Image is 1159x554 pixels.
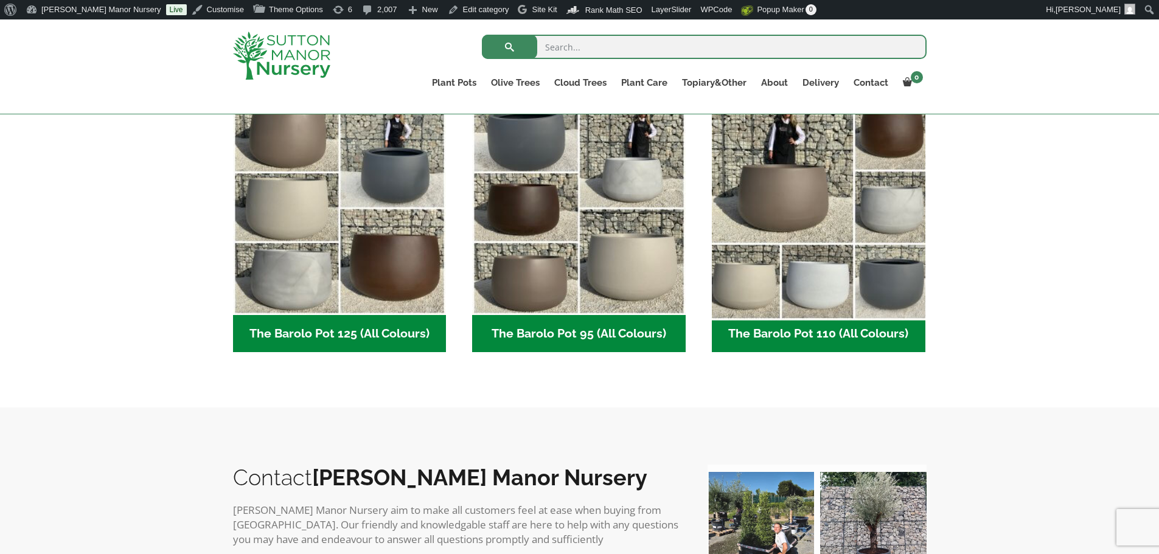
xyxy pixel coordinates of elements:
p: [PERSON_NAME] Manor Nursery aim to make all customers feel at ease when buying from [GEOGRAPHIC_D... [233,503,683,547]
h2: The Barolo Pot 110 (All Colours) [712,315,925,353]
h2: Contact [233,465,683,490]
a: Olive Trees [484,74,547,91]
a: Contact [846,74,896,91]
a: Topiary&Other [675,74,754,91]
span: Rank Math SEO [585,5,642,15]
a: Live [166,4,187,15]
img: logo [233,32,330,80]
a: Visit product category The Barolo Pot 125 (All Colours) [233,102,447,352]
a: About [754,74,795,91]
a: Delivery [795,74,846,91]
img: The Barolo Pot 95 (All Colours) [472,102,686,315]
img: The Barolo Pot 110 (All Colours) [706,97,930,320]
span: 0 [806,4,816,15]
span: 0 [911,71,923,83]
a: Cloud Trees [547,74,614,91]
a: Visit product category The Barolo Pot 110 (All Colours) [712,102,925,352]
h2: The Barolo Pot 125 (All Colours) [233,315,447,353]
span: Site Kit [532,5,557,14]
a: Plant Pots [425,74,484,91]
img: The Barolo Pot 125 (All Colours) [233,102,447,315]
input: Search... [482,35,927,59]
a: Plant Care [614,74,675,91]
a: 0 [896,74,927,91]
b: [PERSON_NAME] Manor Nursery [312,465,647,490]
a: Visit product category The Barolo Pot 95 (All Colours) [472,102,686,352]
span: [PERSON_NAME] [1056,5,1121,14]
h2: The Barolo Pot 95 (All Colours) [472,315,686,353]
